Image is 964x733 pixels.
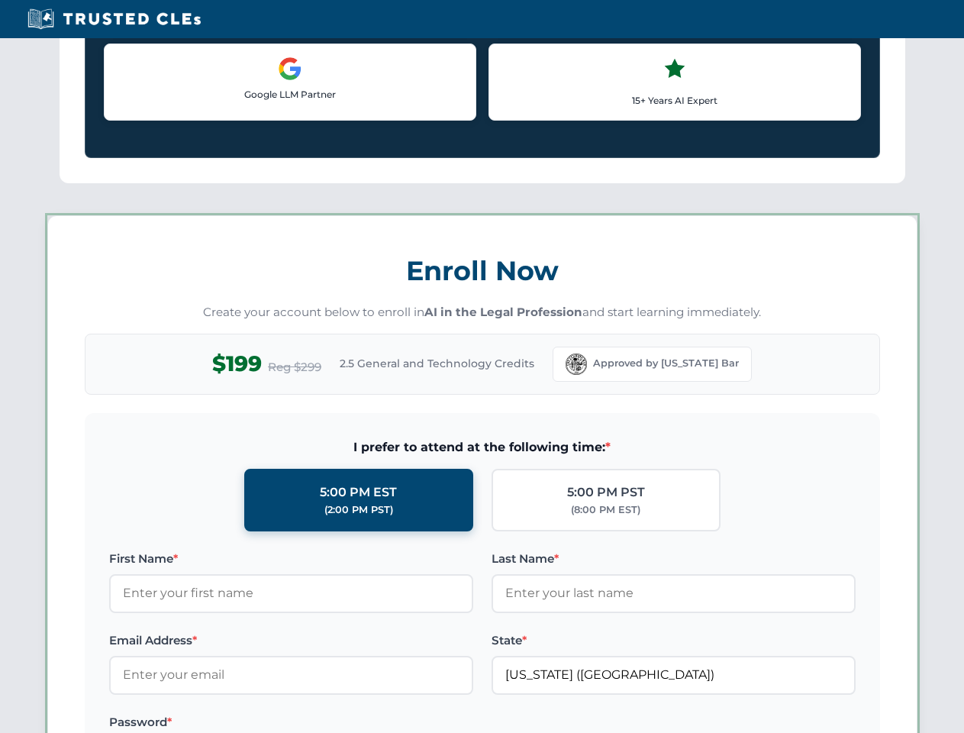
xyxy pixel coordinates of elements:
p: Create your account below to enroll in and start learning immediately. [85,304,880,321]
label: Password [109,713,473,731]
div: 5:00 PM EST [320,483,397,502]
p: 15+ Years AI Expert [501,93,848,108]
input: Enter your first name [109,574,473,612]
img: Florida Bar [566,354,587,375]
label: Last Name [492,550,856,568]
strong: AI in the Legal Profession [424,305,582,319]
input: Florida (FL) [492,656,856,694]
img: Google [278,57,302,81]
img: Trusted CLEs [23,8,205,31]
span: 2.5 General and Technology Credits [340,355,534,372]
input: Enter your email [109,656,473,694]
div: (2:00 PM PST) [324,502,393,518]
p: Google LLM Partner [117,87,463,102]
h3: Enroll Now [85,247,880,295]
div: (8:00 PM EST) [571,502,640,518]
span: I prefer to attend at the following time: [109,438,856,457]
input: Enter your last name [492,574,856,612]
span: Approved by [US_STATE] Bar [593,356,739,371]
label: Email Address [109,631,473,650]
span: Reg $299 [268,358,321,376]
span: $199 [212,347,262,381]
label: First Name [109,550,473,568]
div: 5:00 PM PST [567,483,645,502]
label: State [492,631,856,650]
